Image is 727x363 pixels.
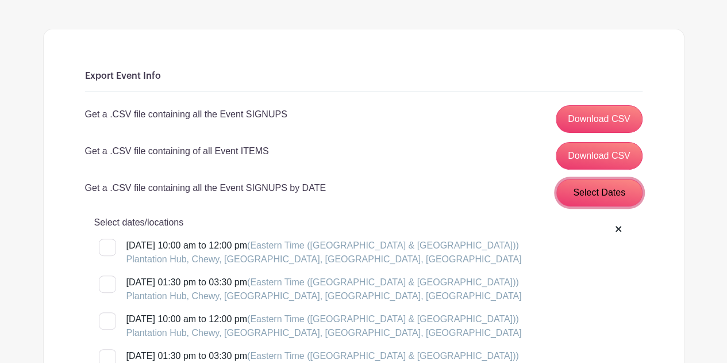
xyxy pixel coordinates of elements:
div: [DATE] 01:30 pm to 03:30 pm [126,276,522,303]
span: (Eastern Time ([GEOGRAPHIC_DATA] & [GEOGRAPHIC_DATA])) [247,351,519,361]
div: Plantation Hub, Chewy, [GEOGRAPHIC_DATA], [GEOGRAPHIC_DATA], [GEOGRAPHIC_DATA] [126,326,522,340]
button: Select Dates [556,179,643,207]
div: [DATE] 10:00 am to 12:00 pm [126,312,522,340]
a: Download CSV [556,105,643,133]
h6: Export Event Info [85,71,643,82]
p: Get a .CSV file containing all the Event SIGNUPS [85,108,287,121]
div: Plantation Hub, Chewy, [GEOGRAPHIC_DATA], [GEOGRAPHIC_DATA], [GEOGRAPHIC_DATA] [126,289,522,303]
p: Get a .CSV file containing all the Event SIGNUPS by DATE [85,181,326,195]
span: (Eastern Time ([GEOGRAPHIC_DATA] & [GEOGRAPHIC_DATA])) [247,314,519,324]
a: Download CSV [556,142,643,170]
span: (Eastern Time ([GEOGRAPHIC_DATA] & [GEOGRAPHIC_DATA])) [247,277,519,287]
p: Select dates/locations [94,216,633,230]
span: (Eastern Time ([GEOGRAPHIC_DATA] & [GEOGRAPHIC_DATA])) [247,240,519,250]
div: Plantation Hub, Chewy, [GEOGRAPHIC_DATA], [GEOGRAPHIC_DATA], [GEOGRAPHIC_DATA] [126,253,522,266]
p: Get a .CSV file containing of all Event ITEMS [85,144,269,158]
div: [DATE] 10:00 am to 12:00 pm [126,239,522,266]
